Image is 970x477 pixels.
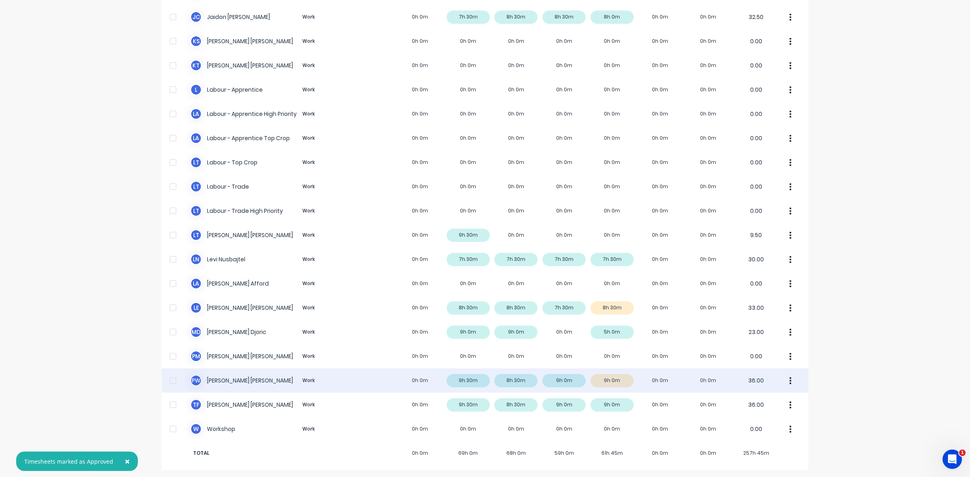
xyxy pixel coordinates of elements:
[636,450,684,457] span: 0h 0m
[943,450,962,469] iframe: Intercom live chat
[492,450,540,457] span: 68h 0m
[125,456,130,467] span: ×
[684,450,732,457] span: 0h 0m
[117,452,138,471] button: Close
[540,450,588,457] span: 59h 0m
[732,450,780,457] span: 257h 45m
[190,450,339,457] span: TOTAL
[396,450,444,457] span: 0h 0m
[444,450,492,457] span: 69h 0m
[959,450,966,456] span: 1
[24,457,113,466] div: Timesheets marked as Approved
[588,450,636,457] span: 61h 45m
